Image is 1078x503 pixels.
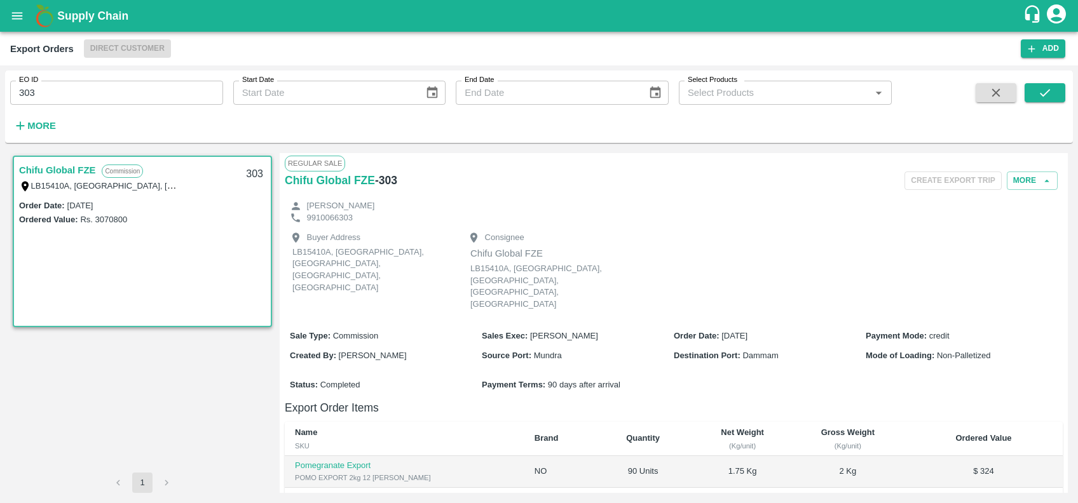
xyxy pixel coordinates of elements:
[320,380,360,389] span: Completed
[295,427,317,437] b: Name
[19,75,38,85] label: EO ID
[937,351,991,360] span: Non-Palletized
[290,351,336,360] b: Created By :
[295,472,514,483] div: POMO EXPORT 2kg 12 [PERSON_NAME]
[626,433,660,443] b: Quantity
[791,456,904,488] td: 2 Kg
[333,331,379,340] span: Commission
[420,81,444,105] button: Choose date
[482,351,531,360] b: Source Port :
[470,246,623,260] p: Chifu Global FZE
[1021,39,1065,58] button: Add
[10,41,74,57] div: Export Orders
[106,473,179,493] nav: pagination navigation
[19,201,65,210] label: Order Date :
[683,84,867,101] input: Select Products
[285,399,1063,417] h6: Export Order Items
[307,212,353,224] p: 9910066303
[3,1,32,30] button: open drawer
[548,380,620,389] span: 90 days after arrival
[866,351,934,360] b: Mode of Loading :
[10,115,59,137] button: More
[821,427,875,437] b: Gross Weight
[955,433,1011,443] b: Ordered Value
[80,215,127,224] label: Rs. 3070800
[290,380,318,389] b: Status :
[375,171,397,189] h6: - 303
[10,81,223,105] input: Enter EO ID
[339,351,407,360] span: [PERSON_NAME]
[295,460,514,472] p: Pomegranate Export
[285,171,375,189] a: Chifu Global FZE
[292,246,445,293] p: LB15410A, [GEOGRAPHIC_DATA], [GEOGRAPHIC_DATA], [GEOGRAPHIC_DATA], [GEOGRAPHIC_DATA]
[27,121,56,131] strong: More
[534,351,562,360] span: Mundra
[870,84,887,101] button: Open
[1045,3,1068,29] div: account of current user
[530,331,598,340] span: [PERSON_NAME]
[688,75,737,85] label: Select Products
[295,440,514,452] div: SKU
[482,380,545,389] b: Payment Terms :
[290,331,331,340] b: Sale Type :
[456,81,638,105] input: End Date
[592,456,694,488] td: 90 Units
[802,440,894,452] div: (Kg/unit)
[524,456,592,488] td: NO
[32,3,57,29] img: logo
[721,427,764,437] b: Net Weight
[721,331,747,340] span: [DATE]
[238,159,271,189] div: 303
[465,75,494,85] label: End Date
[242,75,274,85] label: Start Date
[904,456,1063,488] td: $ 324
[485,232,524,244] p: Consignee
[102,164,143,178] p: Commission
[482,331,528,340] b: Sales Exec :
[674,331,720,340] b: Order Date :
[307,232,361,244] p: Buyer Address
[233,81,415,105] input: Start Date
[674,351,740,360] b: Destination Port :
[1007,171,1058,190] button: More
[742,351,778,360] span: Dammam
[285,156,345,171] span: Regular Sale
[132,473,153,493] button: page 1
[31,180,432,191] label: LB15410A, [GEOGRAPHIC_DATA], [GEOGRAPHIC_DATA], [GEOGRAPHIC_DATA], [GEOGRAPHIC_DATA]
[57,7,1023,25] a: Supply Chain
[19,215,78,224] label: Ordered Value:
[866,331,927,340] b: Payment Mode :
[535,433,559,443] b: Brand
[307,200,375,212] p: [PERSON_NAME]
[929,331,950,340] span: credit
[694,456,791,488] td: 1.75 Kg
[470,263,623,310] p: LB15410A, [GEOGRAPHIC_DATA], [GEOGRAPHIC_DATA], [GEOGRAPHIC_DATA], [GEOGRAPHIC_DATA]
[643,81,667,105] button: Choose date
[1023,4,1045,27] div: customer-support
[57,10,128,22] b: Supply Chain
[19,162,95,178] a: Chifu Global FZE
[704,440,781,452] div: (Kg/unit)
[67,201,93,210] label: [DATE]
